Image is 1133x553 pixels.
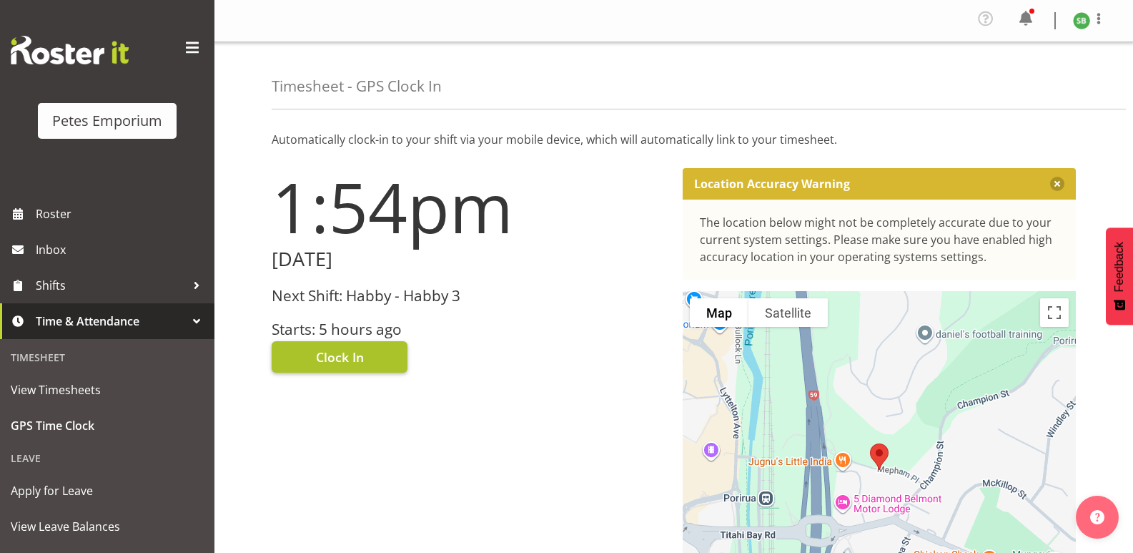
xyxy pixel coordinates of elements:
[11,379,204,401] span: View Timesheets
[694,177,850,191] p: Location Accuracy Warning
[4,372,211,408] a: View Timesheets
[1113,242,1126,292] span: Feedback
[4,343,211,372] div: Timesheet
[52,110,162,132] div: Petes Emporium
[36,275,186,296] span: Shifts
[1090,510,1104,524] img: help-xxl-2.png
[36,239,207,260] span: Inbox
[4,444,211,473] div: Leave
[11,480,204,501] span: Apply for Leave
[272,168,666,245] h1: 1:54pm
[4,509,211,544] a: View Leave Balances
[1106,227,1133,325] button: Feedback - Show survey
[272,288,666,304] h3: Next Shift: Habby - Habby 3
[272,78,442,94] h4: Timesheet - GPS Clock In
[316,348,364,366] span: Clock In
[1073,12,1090,29] img: stephanie-burden9828.jpg
[36,203,207,225] span: Roster
[11,516,204,537] span: View Leave Balances
[1050,177,1064,191] button: Close message
[272,131,1076,148] p: Automatically clock-in to your shift via your mobile device, which will automatically link to you...
[272,321,666,338] h3: Starts: 5 hours ago
[272,248,666,270] h2: [DATE]
[1040,298,1069,327] button: Toggle fullscreen view
[11,415,204,436] span: GPS Time Clock
[4,473,211,509] a: Apply for Leave
[4,408,211,444] a: GPS Time Clock
[272,341,407,373] button: Clock In
[11,36,129,64] img: Rosterit website logo
[36,310,186,332] span: Time & Attendance
[748,298,828,327] button: Show satellite imagery
[690,298,748,327] button: Show street map
[700,214,1059,265] div: The location below might not be completely accurate due to your current system settings. Please m...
